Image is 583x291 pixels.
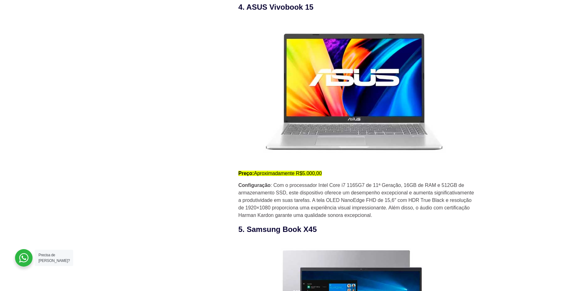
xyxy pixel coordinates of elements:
[238,171,322,176] mark: Aproximadamente R$5.000,00
[470,211,583,291] div: Widget de chat
[238,2,476,13] h3: 4. ASUS Vivobook 15
[238,182,476,219] p: : Com o processador Intel Core i7 1165G7 de 11ª Geração, 16GB de RAM e 512GB de armazenamento SSD...
[470,211,583,291] iframe: Chat Widget
[238,183,271,188] strong: Configuração
[38,253,70,263] span: Precisa de [PERSON_NAME]?
[238,224,476,235] h3: 5. Samsung Book X45
[238,171,254,176] strong: Preço:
